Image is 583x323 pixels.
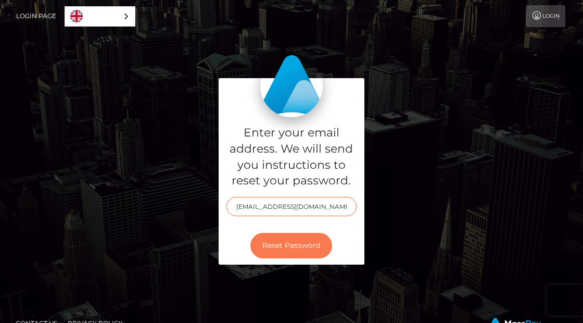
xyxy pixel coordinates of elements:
[65,6,135,27] aside: Language selected: English
[226,125,357,189] h5: Enter your email address. We will send you instructions to reset your password.
[65,6,135,27] div: Language
[526,5,565,27] a: Login
[226,197,357,216] input: E-mail...
[65,7,135,26] a: English
[260,55,323,117] img: MassPay Login
[16,5,56,27] a: Login Page
[250,233,332,258] button: Reset Password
